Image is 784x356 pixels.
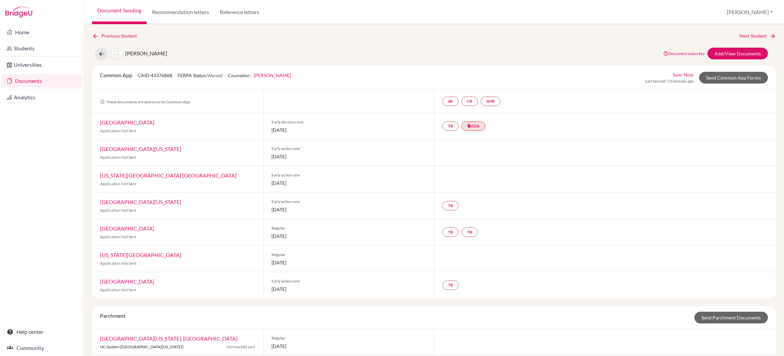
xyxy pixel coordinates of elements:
[1,26,82,39] a: Home
[461,227,478,237] a: TR
[100,344,184,349] span: UC System ([GEOGRAPHIC_DATA][US_STATE])
[272,259,426,266] span: [DATE]
[92,32,142,40] a: Previous Student
[481,97,500,106] a: SMR
[461,121,485,131] a: insert_drive_fileEDA
[100,208,136,213] span: Application Not Sent
[442,281,459,290] a: TR
[442,227,459,237] a: TR
[673,71,694,78] a: Sync Now
[1,91,82,104] a: Analytics
[739,32,776,40] a: Next Student
[272,206,426,213] span: [DATE]
[100,99,190,104] span: These documents are sent once to Common App
[5,7,32,17] img: Bridge-U
[100,234,136,239] span: Application Not Sent
[272,343,426,350] span: [DATE]
[100,252,181,258] a: [US_STATE][GEOGRAPHIC_DATA]
[272,233,426,240] span: [DATE]
[100,128,136,133] span: Application Not Sent
[272,286,426,293] span: [DATE]
[100,287,136,292] span: Application Not Sent
[100,172,237,179] a: [US_STATE][GEOGRAPHIC_DATA] [GEOGRAPHIC_DATA]
[1,74,82,88] a: Documents
[442,201,459,210] a: TR
[254,72,291,78] a: [PERSON_NAME]
[100,146,181,152] a: [GEOGRAPHIC_DATA][US_STATE]
[138,72,172,78] span: CAID: 43376868
[100,72,132,78] span: Common App
[100,312,126,319] span: Parchment
[694,312,768,323] a: Send Parchment Documents
[272,126,426,134] span: [DATE]
[272,225,426,231] span: Regular
[699,72,768,84] a: Send Common App Forms
[100,278,154,285] a: [GEOGRAPHIC_DATA]
[272,153,426,160] span: [DATE]
[442,121,459,131] a: TR
[100,181,136,186] span: Application Not Sent
[442,97,458,106] a: SR
[1,58,82,71] a: Universities
[272,172,426,178] span: Early action one
[272,119,426,125] span: Early decision one
[100,155,136,160] span: Application Not Sent
[1,42,82,55] a: Students
[100,225,154,232] a: [GEOGRAPHIC_DATA]
[272,335,426,341] span: Regular
[226,344,255,350] span: Not marked sent
[228,72,291,78] span: Counselor:
[272,199,426,205] span: Early action one
[724,6,776,18] button: [PERSON_NAME]
[100,199,181,205] a: [GEOGRAPHIC_DATA][US_STATE]
[100,261,136,266] span: Application Not Sent
[100,335,238,342] a: [GEOGRAPHIC_DATA][US_STATE], [GEOGRAPHIC_DATA]
[272,146,426,152] span: Early action one
[1,325,82,339] a: Help center
[100,119,154,125] a: [GEOGRAPHIC_DATA]
[272,252,426,258] span: Regular
[663,51,705,56] a: Document status key
[125,50,167,56] span: [PERSON_NAME]
[1,341,82,355] a: Community
[467,124,471,128] i: insert_drive_file
[707,48,768,59] a: Add/View Documents
[645,78,694,84] span: Last Synced: 53 minutes ago
[272,278,426,284] span: Early action one
[272,180,426,187] span: [DATE]
[461,97,478,106] a: CR
[178,72,223,78] span: FERPA Status:
[207,72,223,78] span: Waived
